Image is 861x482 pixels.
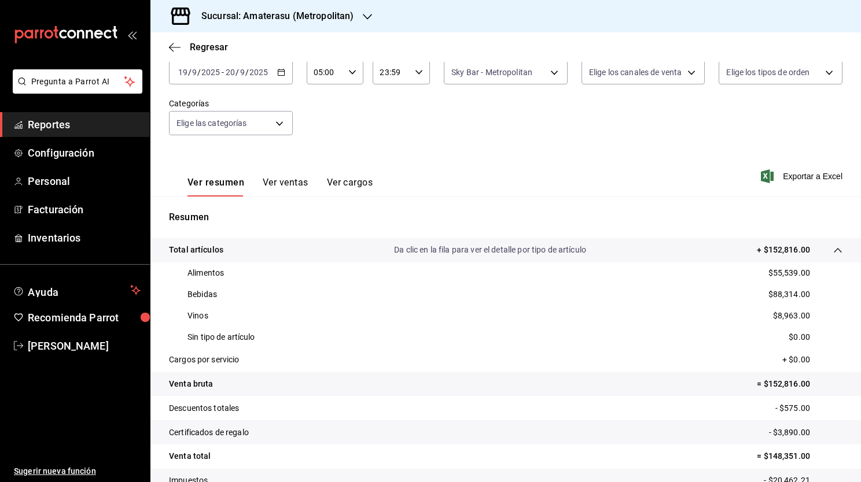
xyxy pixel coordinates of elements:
span: / [188,68,192,77]
span: Personal [28,173,141,189]
p: + $152,816.00 [757,244,810,256]
p: + $0.00 [782,354,842,366]
p: Vinos [187,310,208,322]
input: -- [225,68,236,77]
p: Bebidas [187,288,217,301]
span: - [222,68,224,77]
p: - $575.00 [775,402,842,414]
button: Exportar a Excel [763,169,842,183]
span: Recomienda Parrot [28,310,141,325]
p: Total artículos [169,244,223,256]
button: Ver resumen [187,177,244,196]
p: Certificados de regalo [169,427,249,439]
span: [PERSON_NAME] [28,338,141,354]
p: = $148,351.00 [757,450,842,462]
button: open_drawer_menu [127,30,137,39]
p: - $3,890.00 [769,427,842,439]
span: Reportes [28,117,141,132]
span: Sky Bar - Metropolitan [451,66,532,78]
span: Elige los canales de venta [589,66,682,78]
button: Pregunta a Parrot AI [13,69,142,94]
span: Elige los tipos de orden [726,66,810,78]
span: Configuración [28,145,141,161]
p: Venta total [169,450,211,462]
button: Ver cargos [327,177,373,196]
span: Facturación [28,202,141,217]
input: ---- [249,68,268,77]
p: = $152,816.00 [757,378,842,390]
input: ---- [201,68,220,77]
p: Sin tipo de artículo [187,331,255,343]
input: -- [192,68,197,77]
p: Resumen [169,210,842,224]
p: Venta bruta [169,378,213,390]
p: $88,314.00 [768,288,810,301]
input: -- [240,68,245,77]
span: Regresar [190,42,228,53]
button: Ver ventas [263,177,308,196]
p: Alimentos [187,267,224,279]
a: Pregunta a Parrot AI [8,84,142,96]
span: Inventarios [28,230,141,246]
span: / [236,68,239,77]
span: Sugerir nueva función [14,465,141,477]
span: / [245,68,249,77]
label: Categorías [169,99,293,107]
input: -- [178,68,188,77]
span: / [197,68,201,77]
button: Regresar [169,42,228,53]
p: $55,539.00 [768,267,810,279]
p: Cargos por servicio [169,354,240,366]
span: Pregunta a Parrot AI [31,76,124,88]
span: Ayuda [28,283,126,297]
h3: Sucursal: Amaterasu (Metropolitan) [192,9,354,23]
div: navigation tabs [187,177,373,196]
p: Da clic en la fila para ver el detalle por tipo de artículo [394,244,586,256]
p: $8,963.00 [773,310,810,322]
p: $0.00 [789,331,810,343]
span: Elige las categorías [176,117,247,129]
p: Descuentos totales [169,402,239,414]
